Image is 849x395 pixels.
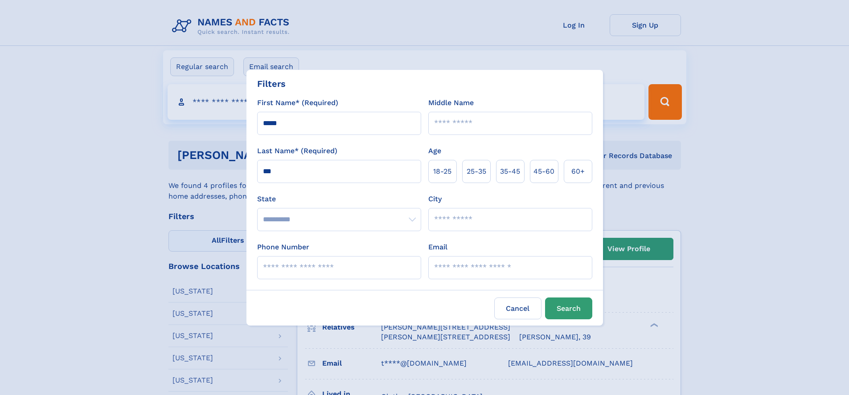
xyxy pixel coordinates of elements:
[257,98,338,108] label: First Name* (Required)
[571,166,585,177] span: 60+
[428,98,474,108] label: Middle Name
[428,194,442,204] label: City
[257,77,286,90] div: Filters
[257,242,309,252] label: Phone Number
[533,166,554,177] span: 45‑60
[494,297,541,319] label: Cancel
[257,194,421,204] label: State
[433,166,451,177] span: 18‑25
[257,146,337,156] label: Last Name* (Required)
[428,242,447,252] label: Email
[500,166,520,177] span: 35‑45
[467,166,486,177] span: 25‑35
[428,146,441,156] label: Age
[545,297,592,319] button: Search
